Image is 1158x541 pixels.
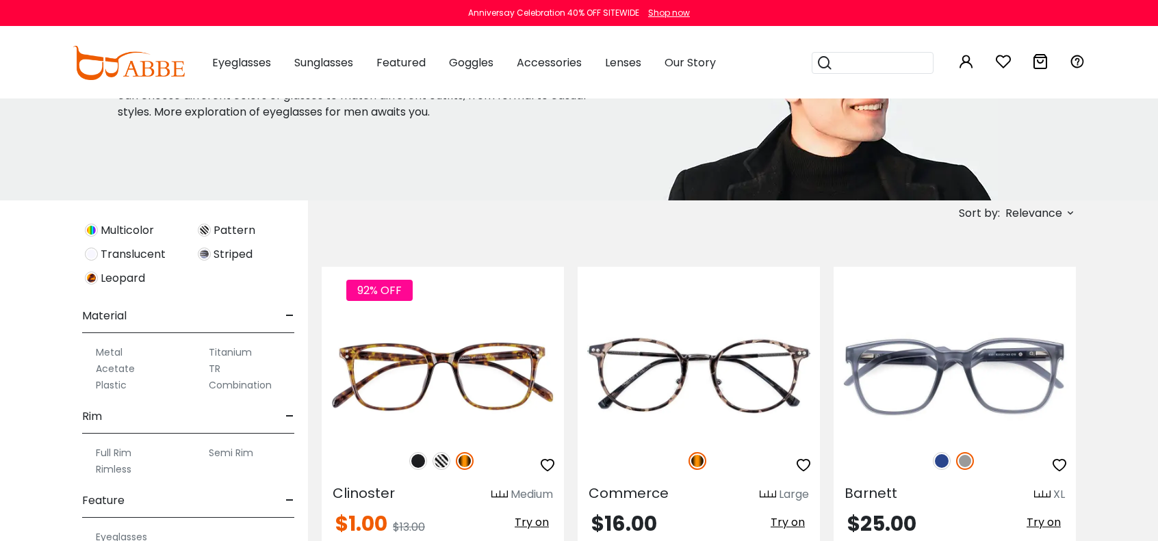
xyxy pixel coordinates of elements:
[96,344,123,360] label: Metal
[82,400,102,433] span: Rim
[101,222,154,239] span: Multicolor
[1053,486,1065,503] div: XL
[212,55,271,70] span: Eyeglasses
[517,55,582,70] span: Accessories
[96,377,127,393] label: Plastic
[82,300,127,332] span: Material
[333,484,395,503] span: Clinoster
[85,272,98,285] img: Leopard
[771,514,805,530] span: Try on
[578,316,820,437] img: Tortoise Commerce - TR ,Adjust Nose Pads
[641,7,690,18] a: Shop now
[1022,514,1065,531] button: Try on
[101,246,166,263] span: Translucent
[96,461,131,477] label: Rimless
[209,360,220,377] label: TR
[834,316,1076,437] img: Gray Barnett - TR ,Universal Bridge Fit
[214,246,253,263] span: Striped
[85,248,98,261] img: Translucent
[285,400,294,433] span: -
[335,509,387,538] span: $1.00
[468,7,639,19] div: Anniversay Celebration 40% OFF SITEWIDE
[760,490,776,500] img: size ruler
[101,270,145,287] span: Leopard
[82,484,125,517] span: Feature
[209,445,253,461] label: Semi Rim
[214,222,255,239] span: Pattern
[393,519,425,535] span: $13.00
[933,452,951,470] img: Blue
[779,486,809,503] div: Large
[322,316,564,437] img: Tortoise Clinoster - Plastic ,Universal Bridge Fit
[209,344,252,360] label: Titanium
[959,205,1000,221] span: Sort by:
[665,55,716,70] span: Our Story
[767,514,809,531] button: Try on
[511,486,553,503] div: Medium
[648,7,690,19] div: Shop now
[198,248,211,261] img: Striped
[511,514,553,531] button: Try on
[1034,490,1051,500] img: size ruler
[376,55,426,70] span: Featured
[456,452,474,470] img: Tortoise
[285,484,294,517] span: -
[96,360,135,377] label: Acetate
[409,452,427,470] img: Matte Black
[85,224,98,237] img: Multicolor
[845,484,897,503] span: Barnett
[491,490,508,500] img: size ruler
[591,509,657,538] span: $16.00
[605,55,641,70] span: Lenses
[294,55,353,70] span: Sunglasses
[449,55,493,70] span: Goggles
[433,452,450,470] img: Pattern
[209,377,272,393] label: Combination
[515,514,549,530] span: Try on
[1027,514,1061,530] span: Try on
[346,280,413,301] span: 92% OFF
[847,509,916,538] span: $25.00
[198,224,211,237] img: Pattern
[96,445,131,461] label: Full Rim
[73,46,185,80] img: abbeglasses.com
[689,452,706,470] img: Tortoise
[956,452,974,470] img: Gray
[285,300,294,332] span: -
[1005,201,1062,226] span: Relevance
[589,484,669,503] span: Commerce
